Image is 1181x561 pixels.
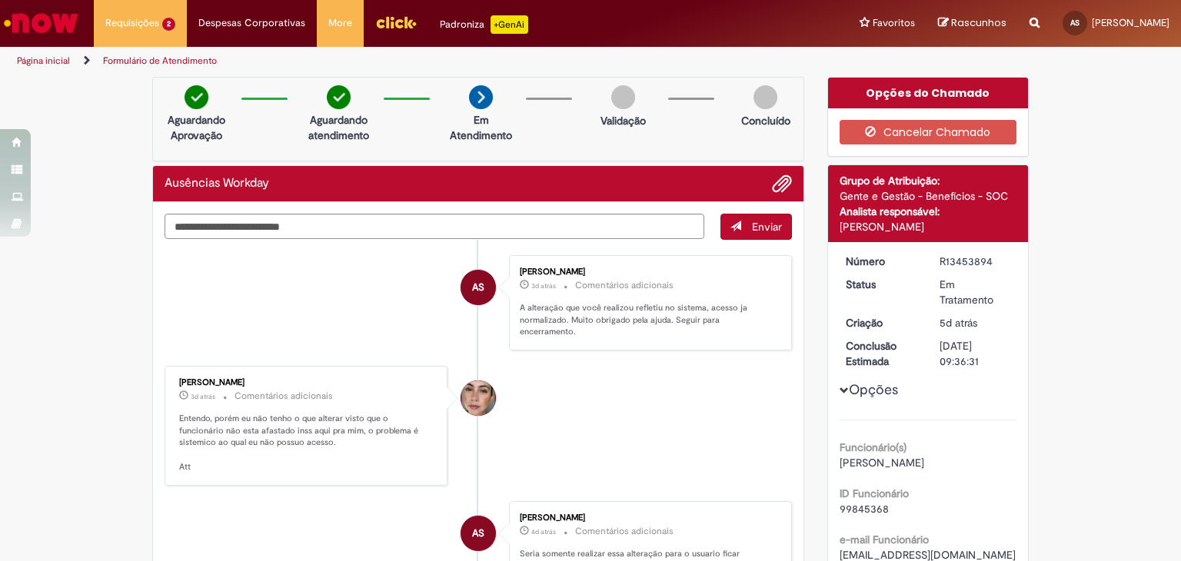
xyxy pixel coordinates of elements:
[741,113,790,128] p: Concluído
[1092,16,1169,29] span: [PERSON_NAME]
[531,527,556,536] time: 28/08/2025 08:52:53
[235,390,333,403] small: Comentários adicionais
[840,173,1017,188] div: Grupo de Atribuição:
[840,533,929,546] b: e-mail Funcionário
[469,85,493,109] img: arrow-next.png
[179,378,435,387] div: [PERSON_NAME]
[940,316,977,330] time: 27/08/2025 17:21:01
[873,15,915,31] span: Favoritos
[772,174,792,194] button: Adicionar anexos
[840,440,907,454] b: Funcionário(s)
[520,513,776,523] div: [PERSON_NAME]
[940,315,1011,330] div: 27/08/2025 17:21:01
[531,281,556,290] time: 29/08/2025 11:49:23
[1070,18,1080,28] span: AS
[520,267,776,277] div: [PERSON_NAME]
[754,85,777,109] img: img-circle-grey.png
[752,220,782,234] span: Enviar
[375,11,417,34] img: click_logo_yellow_360x200.png
[840,486,909,500] b: ID Funcionário
[179,413,435,473] p: Entendo, porém eu não tenho o que alterar visto que o funcionário não esta afastado inss aqui pra...
[834,315,929,330] dt: Criação
[105,15,159,31] span: Requisições
[840,219,1017,234] div: [PERSON_NAME]
[440,15,528,34] div: Padroniza
[327,85,351,109] img: check-circle-green.png
[191,392,215,401] span: 3d atrás
[531,527,556,536] span: 4d atrás
[951,15,1006,30] span: Rascunhos
[834,338,929,369] dt: Conclusão Estimada
[840,456,924,470] span: [PERSON_NAME]
[940,316,977,330] span: 5d atrás
[940,277,1011,307] div: Em Tratamento
[472,515,484,552] span: AS
[461,270,496,305] div: Alessandro Guimaraes Dos Santos
[531,281,556,290] span: 3d atrás
[2,8,81,38] img: ServiceNow
[840,502,889,516] span: 99845368
[938,16,1006,31] a: Rascunhos
[611,85,635,109] img: img-circle-grey.png
[834,277,929,292] dt: Status
[461,380,496,416] div: Ariane Ruiz Amorim
[840,120,1017,144] button: Cancelar Chamado
[12,47,776,75] ul: Trilhas de página
[162,18,175,31] span: 2
[720,214,792,240] button: Enviar
[198,15,305,31] span: Despesas Corporativas
[165,177,269,191] h2: Ausências Workday Histórico de tíquete
[600,113,646,128] p: Validação
[575,279,674,292] small: Comentários adicionais
[520,302,776,338] p: A alteração que você realizou refletiu no sistema, acesso ja normalizado. Muito obrigado pela aju...
[834,254,929,269] dt: Número
[301,112,376,143] p: Aguardando atendimento
[185,85,208,109] img: check-circle-green.png
[840,204,1017,219] div: Analista responsável:
[191,392,215,401] time: 29/08/2025 11:33:57
[328,15,352,31] span: More
[491,15,528,34] p: +GenAi
[940,254,1011,269] div: R13453894
[472,269,484,306] span: AS
[17,55,70,67] a: Página inicial
[840,188,1017,204] div: Gente e Gestão - Benefícios - SOC
[165,214,704,240] textarea: Digite sua mensagem aqui...
[103,55,217,67] a: Formulário de Atendimento
[940,338,1011,369] div: [DATE] 09:36:31
[461,516,496,551] div: Alessandro Guimaraes Dos Santos
[575,525,674,538] small: Comentários adicionais
[159,112,234,143] p: Aguardando Aprovação
[444,112,518,143] p: Em Atendimento
[828,78,1029,108] div: Opções do Chamado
